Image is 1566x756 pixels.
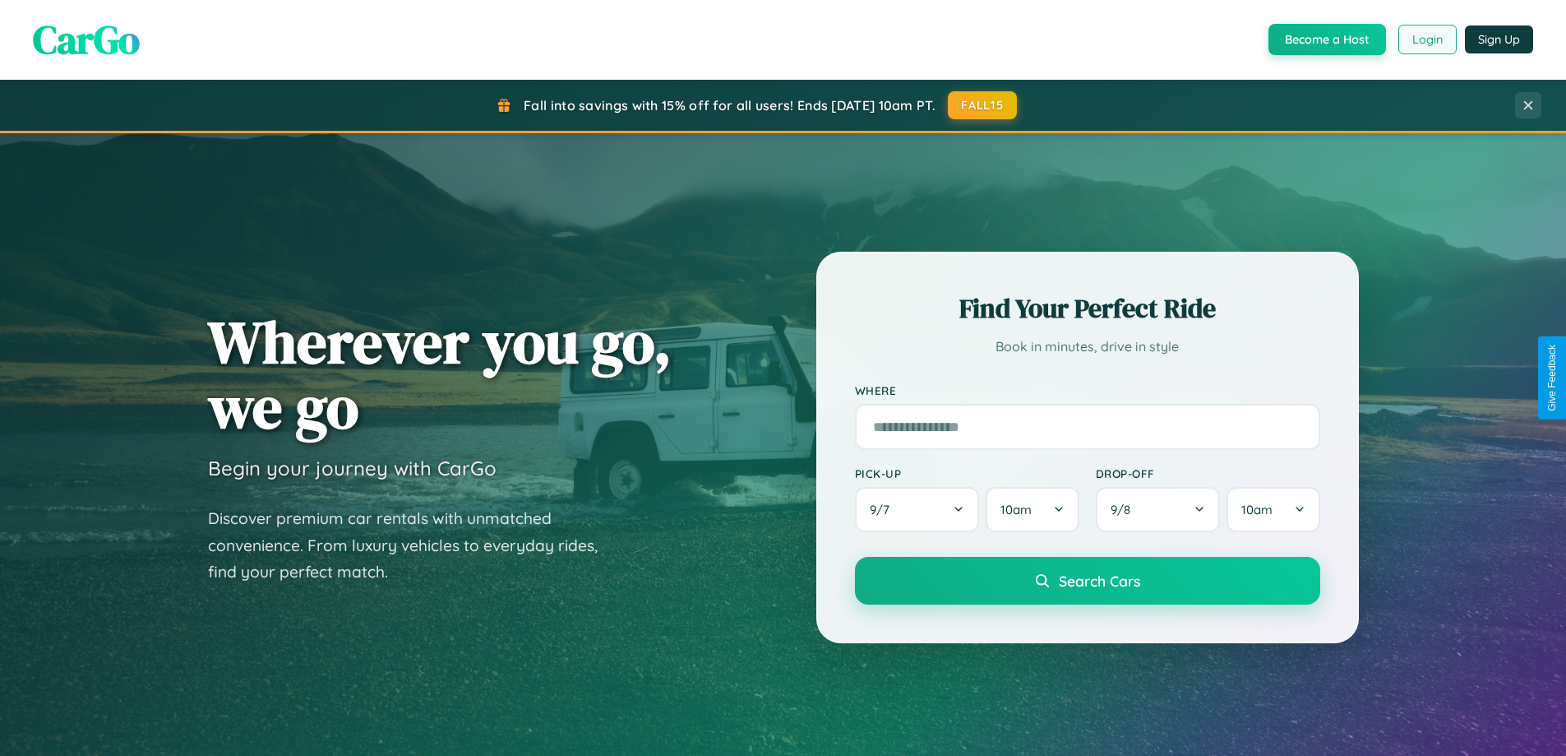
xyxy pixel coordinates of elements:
[855,290,1320,327] h2: Find Your Perfect Ride
[33,12,140,67] span: CarGo
[1111,502,1139,517] span: 9 / 8
[1096,466,1320,480] label: Drop-off
[986,487,1079,532] button: 10am
[855,487,980,532] button: 9/7
[855,466,1079,480] label: Pick-up
[948,91,1017,119] button: FALL15
[1546,345,1558,411] div: Give Feedback
[1000,502,1032,517] span: 10am
[855,335,1320,359] p: Book in minutes, drive in style
[855,557,1320,605] button: Search Cars
[1059,572,1140,590] span: Search Cars
[208,505,619,586] p: Discover premium car rentals with unmatched convenience. From luxury vehicles to everyday rides, ...
[1096,487,1221,532] button: 9/8
[1268,24,1386,55] button: Become a Host
[208,456,497,480] h3: Begin your journey with CarGo
[870,502,898,517] span: 9 / 7
[1465,26,1533,53] button: Sign Up
[855,383,1320,397] label: Where
[1398,25,1457,54] button: Login
[1226,487,1319,532] button: 10am
[1241,502,1273,517] span: 10am
[524,97,935,114] span: Fall into savings with 15% off for all users! Ends [DATE] 10am PT.
[208,309,672,439] h1: Wherever you go, we go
